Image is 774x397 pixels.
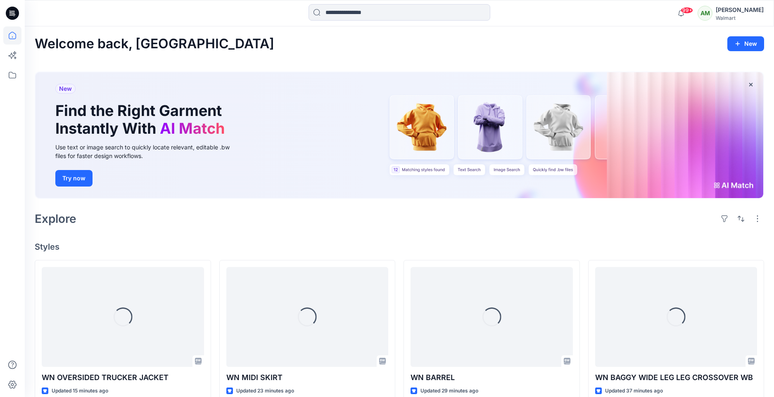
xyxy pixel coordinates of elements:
[605,387,663,395] p: Updated 37 minutes ago
[236,387,294,395] p: Updated 23 minutes ago
[42,372,204,383] p: WN OVERSIDED TRUCKER JACKET
[411,372,573,383] p: WN BARREL
[55,170,93,187] button: Try now
[226,372,389,383] p: WN MIDI SKIRT
[716,5,764,15] div: [PERSON_NAME]
[681,7,693,14] span: 99+
[727,36,764,51] button: New
[420,387,478,395] p: Updated 29 minutes ago
[35,36,274,52] h2: Welcome back, [GEOGRAPHIC_DATA]
[55,143,241,160] div: Use text or image search to quickly locate relevant, editable .bw files for faster design workflows.
[35,242,764,252] h4: Styles
[160,119,225,137] span: AI Match
[59,84,72,94] span: New
[698,6,712,21] div: AM
[716,15,764,21] div: Walmart
[595,372,757,383] p: WN BAGGY WIDE LEG LEG CROSSOVER WB
[55,102,229,137] h1: Find the Right Garment Instantly With
[52,387,108,395] p: Updated 15 minutes ago
[35,212,76,225] h2: Explore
